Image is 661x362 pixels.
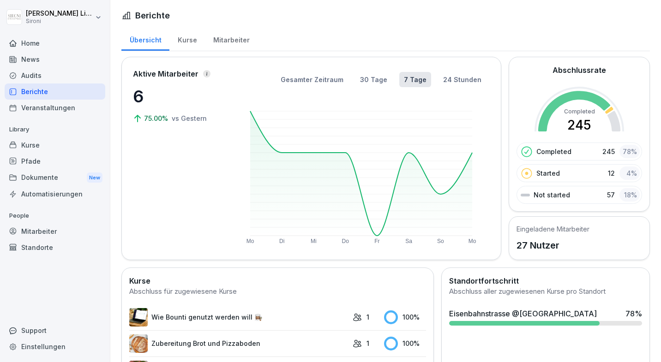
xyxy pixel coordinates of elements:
[5,153,105,169] a: Pfade
[276,72,348,87] button: Gesamter Zeitraum
[384,310,426,324] div: 100 %
[5,223,105,239] a: Mitarbeiter
[129,334,148,353] img: w9nobtcttnghg4wslidxrrlr.png
[5,239,105,255] a: Standorte
[536,168,560,178] p: Started
[625,308,642,319] div: 78 %
[367,312,369,322] p: 1
[399,72,431,87] button: 7 Tage
[619,166,640,180] div: 4 %
[553,65,606,76] h2: Abschlussrate
[121,27,169,51] a: Übersicht
[517,224,589,234] h5: Eingeladene Mitarbeiter
[133,68,198,79] p: Aktive Mitarbeiter
[129,308,148,326] img: bqcw87wt3eaim098drrkbvff.png
[129,334,348,353] a: Zubereitung Brot und Pizzaboden
[5,100,105,116] a: Veranstaltungen
[449,308,597,319] div: Eisenbahnstrasse @[GEOGRAPHIC_DATA]
[129,308,348,326] a: Wie Bounti genutzt werden will 👩🏽‍🍳
[449,286,642,297] div: Abschluss aller zugewiesenen Kurse pro Standort
[445,304,646,329] a: Eisenbahnstrasse @[GEOGRAPHIC_DATA]78%
[439,72,486,87] button: 24 Stunden
[619,145,640,158] div: 78 %
[5,208,105,223] p: People
[602,147,615,156] p: 245
[355,72,392,87] button: 30 Tage
[311,238,317,244] text: Mi
[169,27,205,51] a: Kurse
[5,67,105,83] a: Audits
[374,238,379,244] text: Fr
[172,113,207,123] p: vs Gestern
[205,27,258,51] a: Mitarbeiter
[5,83,105,100] a: Berichte
[5,169,105,186] a: DokumenteNew
[135,9,170,22] h1: Berichte
[536,147,571,156] p: Completed
[405,238,412,244] text: Sa
[342,238,349,244] text: Do
[5,35,105,51] a: Home
[5,322,105,338] div: Support
[619,188,640,202] div: 18 %
[87,172,102,183] div: New
[608,168,615,178] p: 12
[5,137,105,153] a: Kurse
[26,10,93,18] p: [PERSON_NAME] Lilja
[133,84,225,109] p: 6
[437,238,444,244] text: So
[607,190,615,200] p: 57
[5,338,105,355] a: Einstellungen
[279,238,284,244] text: Di
[129,275,426,286] h2: Kurse
[517,238,589,252] p: 27 Nutzer
[534,190,570,200] p: Not started
[144,113,170,123] p: 75.00%
[5,51,105,67] a: News
[449,275,642,286] h2: Standortfortschritt
[367,338,369,348] p: 1
[5,122,105,137] p: Library
[26,18,93,24] p: Sironi
[246,238,254,244] text: Mo
[129,286,426,297] div: Abschluss für zugewiesene Kurse
[5,186,105,202] a: Automatisierungen
[469,238,476,244] text: Mo
[5,169,105,186] div: Dokumente
[384,337,426,350] div: 100 %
